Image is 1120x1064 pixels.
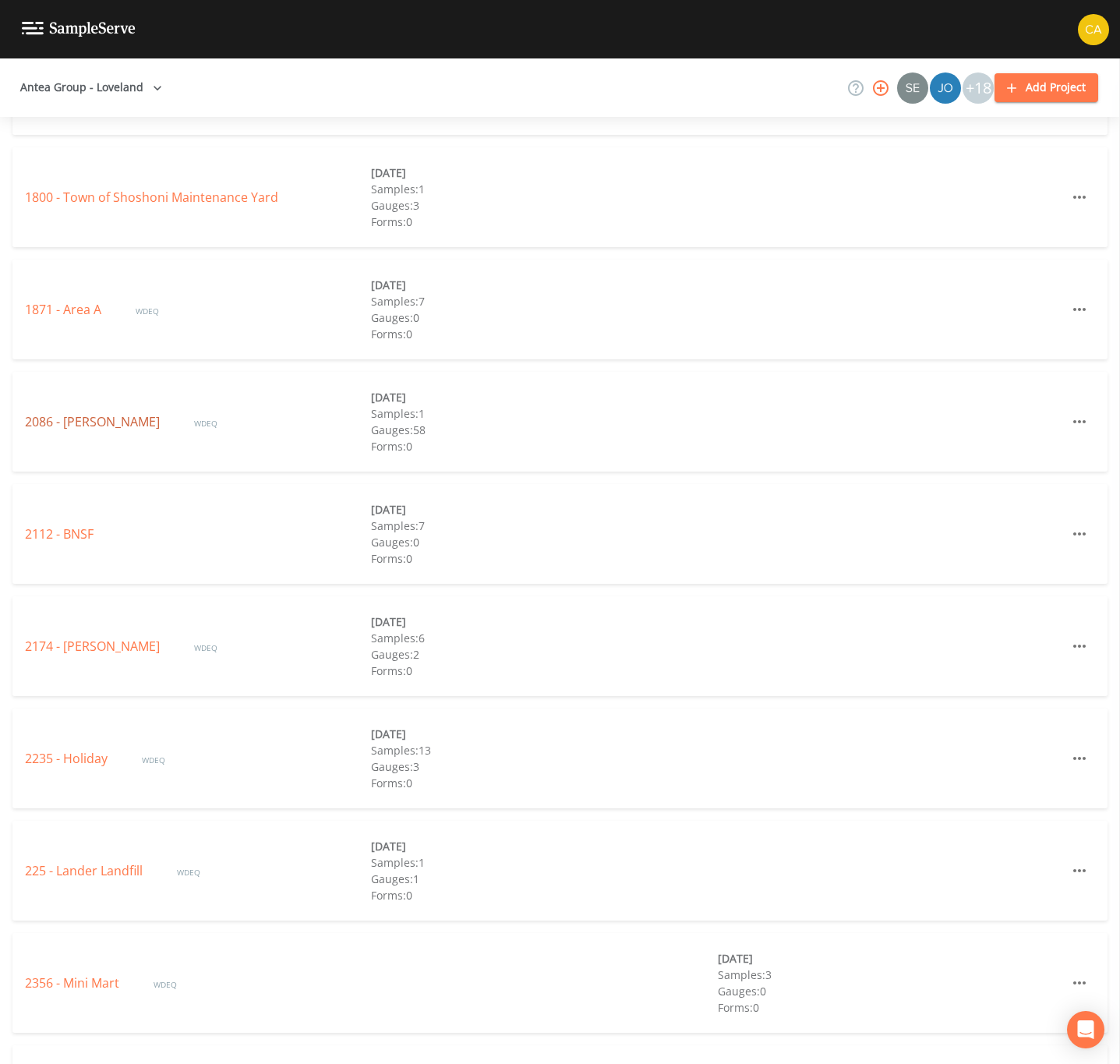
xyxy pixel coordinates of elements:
span: WDEQ [194,418,217,429]
button: Antea Group - Loveland [14,73,168,102]
div: Gauges: 0 [718,983,1064,999]
span: WDEQ [177,867,200,878]
span: WDEQ [194,642,217,653]
div: [DATE] [371,726,717,742]
div: Gauges: 3 [371,197,717,214]
img: logo [22,22,136,37]
div: Samples: 1 [371,854,717,871]
div: Forms: 0 [371,775,717,791]
span: WDEQ [154,979,177,990]
div: Samples: 1 [371,181,717,197]
div: Gauges: 0 [371,309,717,326]
div: Gauges: 58 [371,422,717,438]
div: +18 [963,72,994,104]
img: e3977867fbed7a9f2842c492cf189b40 [930,72,961,104]
div: Forms: 0 [371,663,717,679]
a: 1800 - Town of Shoshoni Maintenance Yard [25,189,278,206]
div: [DATE] [371,838,717,854]
div: [DATE] [371,277,717,293]
a: 2235 - Holiday [25,750,111,767]
div: Forms: 0 [718,999,1064,1016]
div: Samples: 7 [371,518,717,534]
div: [DATE] [371,389,717,405]
div: Open Intercom Messenger [1067,1011,1104,1048]
span: WDEQ [142,755,165,765]
a: 2174 - [PERSON_NAME] [25,638,163,655]
button: Add Project [995,73,1098,102]
img: 52efdf5eb87039e5b40670955cfdde0b [897,72,928,104]
a: 2086 - [PERSON_NAME] [25,413,163,430]
div: [DATE] [371,501,717,518]
div: Forms: 0 [371,438,717,454]
div: Forms: 0 [371,326,717,342]
div: Gauges: 2 [371,646,717,663]
div: [DATE] [718,950,1064,967]
div: Forms: 0 [371,550,717,567]
div: Forms: 0 [371,214,717,230]
a: 1871 - Area A [25,301,104,318]
img: 37d9cc7f3e1b9ec8ec648c4f5b158cdc [1078,14,1109,45]
div: Sean McKinstry [896,72,929,104]
div: Samples: 7 [371,293,717,309]
div: [DATE] [371,164,717,181]
div: Samples: 3 [718,967,1064,983]
a: 2112 - BNSF [25,525,94,543]
div: Samples: 1 [371,405,717,422]
div: Samples: 13 [371,742,717,758]
div: Gauges: 3 [371,758,717,775]
a: 225 - Lander Landfill [25,862,146,879]
div: Forms: 0 [371,887,717,903]
span: WDEQ [136,306,159,316]
a: 2356 - Mini Mart [25,974,122,992]
div: Gauges: 0 [371,534,717,550]
div: Josh Nugent [929,72,962,104]
div: Gauges: 1 [371,871,717,887]
div: Samples: 6 [371,630,717,646]
div: [DATE] [371,613,717,630]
